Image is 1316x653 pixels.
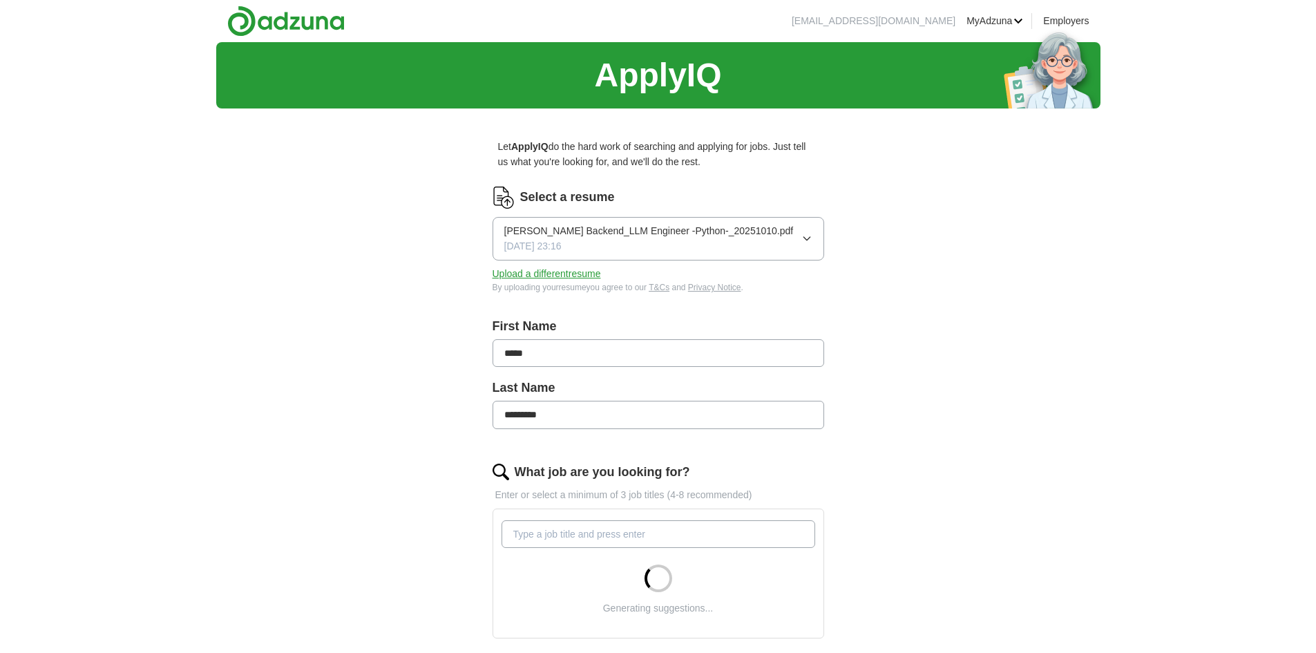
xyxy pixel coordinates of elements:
[966,13,1023,28] a: MyAdzuna
[594,49,721,102] h1: ApplyIQ
[603,600,714,616] div: Generating suggestions...
[493,217,824,261] button: [PERSON_NAME] Backend_LLM Engineer -Python-_20251010.pdf[DATE] 23:16
[502,520,815,548] input: Type a job title and press enter
[493,487,824,502] p: Enter or select a minimum of 3 job titles (4-8 recommended)
[520,187,615,207] label: Select a resume
[504,223,794,238] span: [PERSON_NAME] Backend_LLM Engineer -Python-_20251010.pdf
[493,378,824,398] label: Last Name
[792,13,955,28] li: [EMAIL_ADDRESS][DOMAIN_NAME]
[515,462,690,482] label: What job are you looking for?
[493,316,824,337] label: First Name
[1043,13,1089,28] a: Employers
[493,266,601,281] button: Upload a differentresume
[227,6,345,37] img: Adzuna logo
[493,133,824,176] p: Let do the hard work of searching and applying for jobs. Just tell us what you're looking for, an...
[504,238,562,254] span: [DATE] 23:16
[493,464,509,480] img: search.png
[511,141,549,152] strong: ApplyIQ
[493,281,824,294] div: By uploading your resume you agree to our and .
[688,283,741,292] a: Privacy Notice
[649,283,669,292] a: T&Cs
[493,187,515,209] img: CV Icon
